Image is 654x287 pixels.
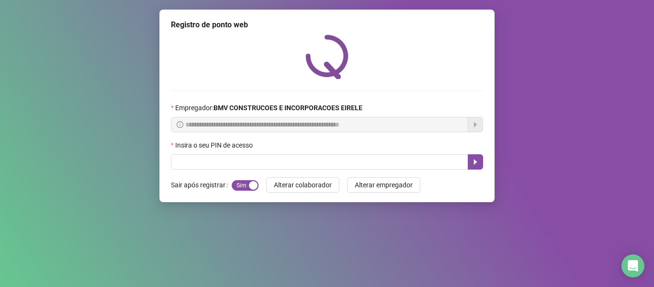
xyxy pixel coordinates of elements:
div: Open Intercom Messenger [621,254,644,277]
span: caret-right [472,158,479,166]
span: Alterar colaborador [274,180,332,190]
strong: BMV CONSTRUCOES E INCORPORACOES EIRELE [214,104,362,112]
span: Empregador : [175,103,362,113]
label: Insira o seu PIN de acesso [171,140,259,150]
button: Alterar colaborador [266,177,339,193]
span: info-circle [177,121,183,128]
span: Alterar empregador [355,180,413,190]
div: Registro de ponto web [171,19,483,31]
button: Alterar empregador [347,177,420,193]
label: Sair após registrar [171,177,232,193]
img: QRPoint [305,34,349,79]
